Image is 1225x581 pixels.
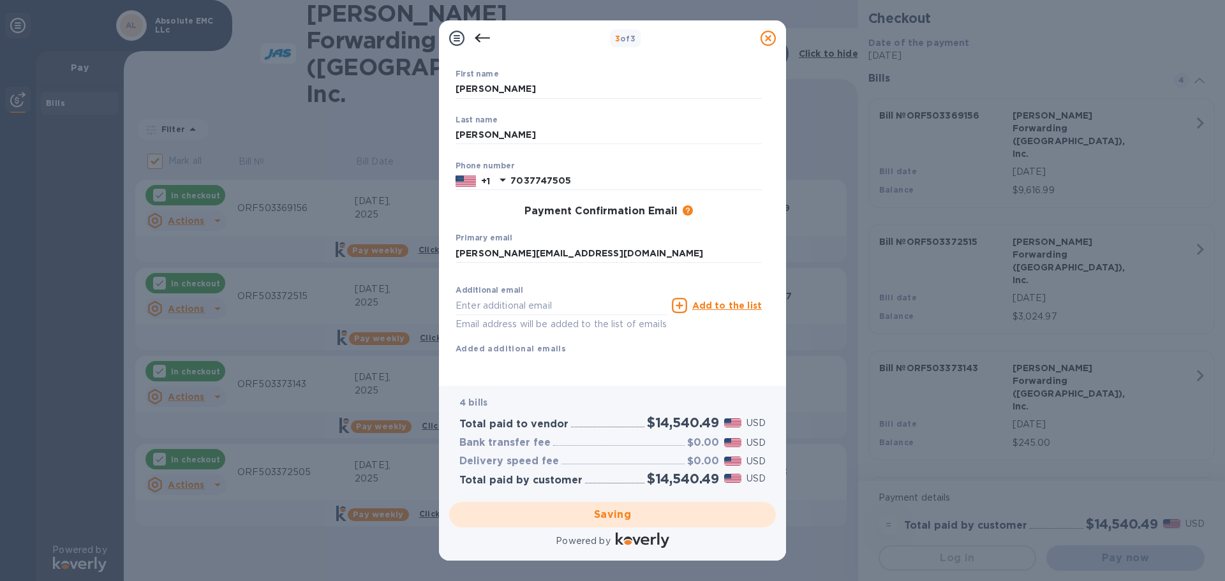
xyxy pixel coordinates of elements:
[456,116,498,124] label: Last name
[459,437,551,449] h3: Bank transfer fee
[746,455,766,468] p: USD
[524,205,678,217] h3: Payment Confirmation Email
[746,436,766,450] p: USD
[647,471,719,487] h2: $14,540.49
[456,296,667,315] input: Enter additional email
[687,437,719,449] h3: $0.00
[615,34,636,43] b: of 3
[746,472,766,485] p: USD
[459,418,568,430] h3: Total paid to vendor
[687,455,719,467] h3: $0.00
[456,80,762,99] input: Enter your first name
[510,172,762,191] input: Enter your phone number
[456,287,523,295] label: Additional email
[724,438,741,447] img: USD
[692,300,762,311] u: Add to the list
[459,397,487,408] b: 4 bills
[456,344,566,353] b: Added additional emails
[556,534,610,548] p: Powered by
[456,162,514,170] label: Phone number
[456,71,498,78] label: First name
[746,416,766,430] p: USD
[724,418,741,427] img: USD
[481,175,490,188] p: +1
[459,474,583,487] h3: Total paid by customer
[456,244,762,263] input: Enter your primary email
[724,457,741,466] img: USD
[616,533,669,548] img: Logo
[647,415,719,430] h2: $14,540.49
[456,126,762,145] input: Enter your last name
[456,235,512,242] label: Primary email
[724,474,741,483] img: USD
[456,174,476,188] img: US
[615,34,620,43] span: 3
[456,317,667,332] p: Email address will be added to the list of emails
[459,455,559,467] h3: Delivery speed fee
